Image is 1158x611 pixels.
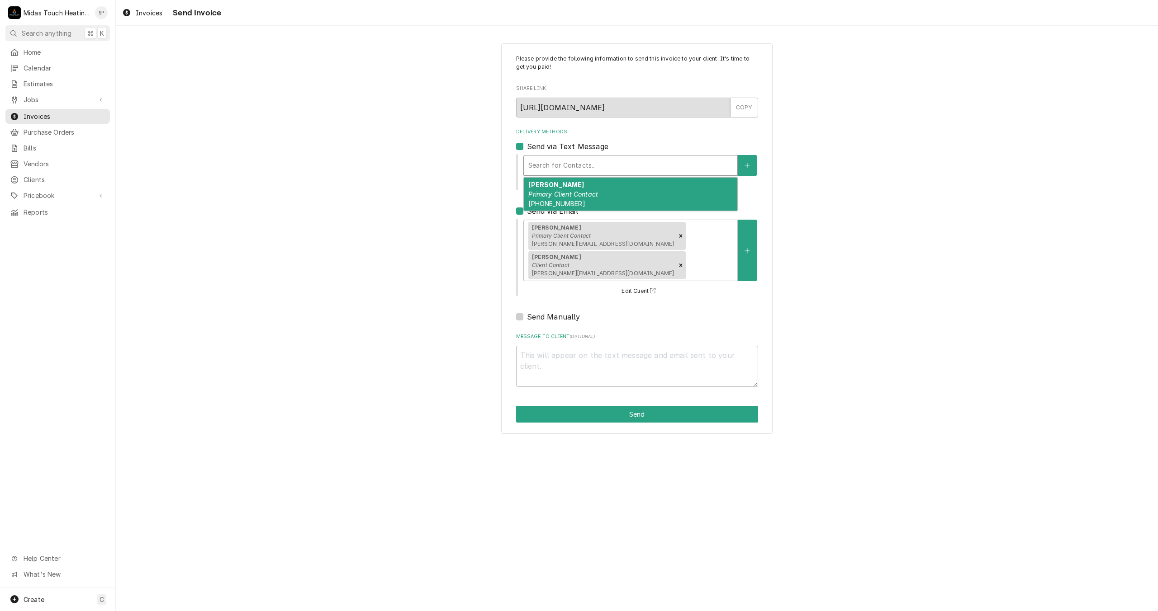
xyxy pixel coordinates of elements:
a: Clients [5,172,110,187]
div: Remove [object Object] [676,251,686,279]
div: Share Link [516,85,758,117]
div: Message to Client [516,333,758,386]
div: Midas Touch Heating and Cooling's Avatar [8,6,21,19]
button: Create New Contact [738,155,757,176]
span: Estimates [24,79,105,89]
span: Help Center [24,554,104,563]
p: Please provide the following information to send this invoice to your client. It's time to get yo... [516,55,758,71]
button: Edit Client [620,286,660,297]
button: Search anything⌘K [5,25,110,41]
span: Send Invoice [170,7,221,19]
a: Calendar [5,61,110,75]
label: Send via Email [527,206,578,216]
a: Go to Help Center [5,551,110,566]
span: [PERSON_NAME][EMAIL_ADDRESS][DOMAIN_NAME] [532,270,674,277]
a: Vendors [5,156,110,171]
span: ⌘ [87,28,94,38]
div: SP [95,6,108,19]
span: Search anything [22,28,71,38]
span: [PHONE_NUMBER] [528,200,585,207]
label: Send Manually [527,311,580,322]
label: Message to Client [516,333,758,340]
span: Calendar [24,63,105,73]
a: Reports [5,205,110,220]
strong: [PERSON_NAME] [528,181,584,188]
button: Send [516,406,758,423]
span: Home [24,47,105,57]
label: Share Link [516,85,758,92]
span: Jobs [24,95,92,104]
em: Client Contact [532,262,570,268]
div: Button Group [516,406,758,423]
div: Invoice Send Form [516,55,758,387]
a: Bills [5,141,110,155]
div: Remove [object Object] [676,222,686,250]
span: Pricebook [24,191,92,200]
div: Midas Touch Heating and Cooling [24,8,90,18]
span: What's New [24,569,104,579]
span: Bills [24,143,105,153]
a: Invoices [119,5,166,20]
a: Go to Pricebook [5,188,110,203]
button: COPY [730,98,758,117]
div: M [8,6,21,19]
span: Purchase Orders [24,127,105,137]
span: ( optional ) [570,334,595,339]
a: Home [5,45,110,60]
em: Primary Client Contact [532,232,591,239]
svg: Create New Contact [745,162,750,169]
button: Create New Contact [738,220,757,281]
div: Invoice Send [501,43,773,434]
label: Delivery Methods [516,128,758,136]
div: Delivery Methods [516,128,758,322]
span: Vendors [24,159,105,169]
span: Invoices [136,8,162,18]
div: Button Group Row [516,406,758,423]
svg: Create New Contact [745,248,750,254]
span: K [100,28,104,38]
a: Estimates [5,76,110,91]
strong: [PERSON_NAME] [532,254,581,260]
a: Go to Jobs [5,92,110,107]
span: Reports [24,207,105,217]
a: Go to What's New [5,567,110,582]
span: Create [24,596,44,603]
span: [PERSON_NAME][EMAIL_ADDRESS][DOMAIN_NAME] [532,240,674,247]
span: C [100,595,104,604]
a: Purchase Orders [5,125,110,140]
span: Invoices [24,112,105,121]
em: Primary Client Contact [528,190,598,198]
div: Sam Pushin's Avatar [95,6,108,19]
label: Send via Text Message [527,141,608,152]
span: Clients [24,175,105,184]
strong: [PERSON_NAME] [532,224,581,231]
a: Invoices [5,109,110,124]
